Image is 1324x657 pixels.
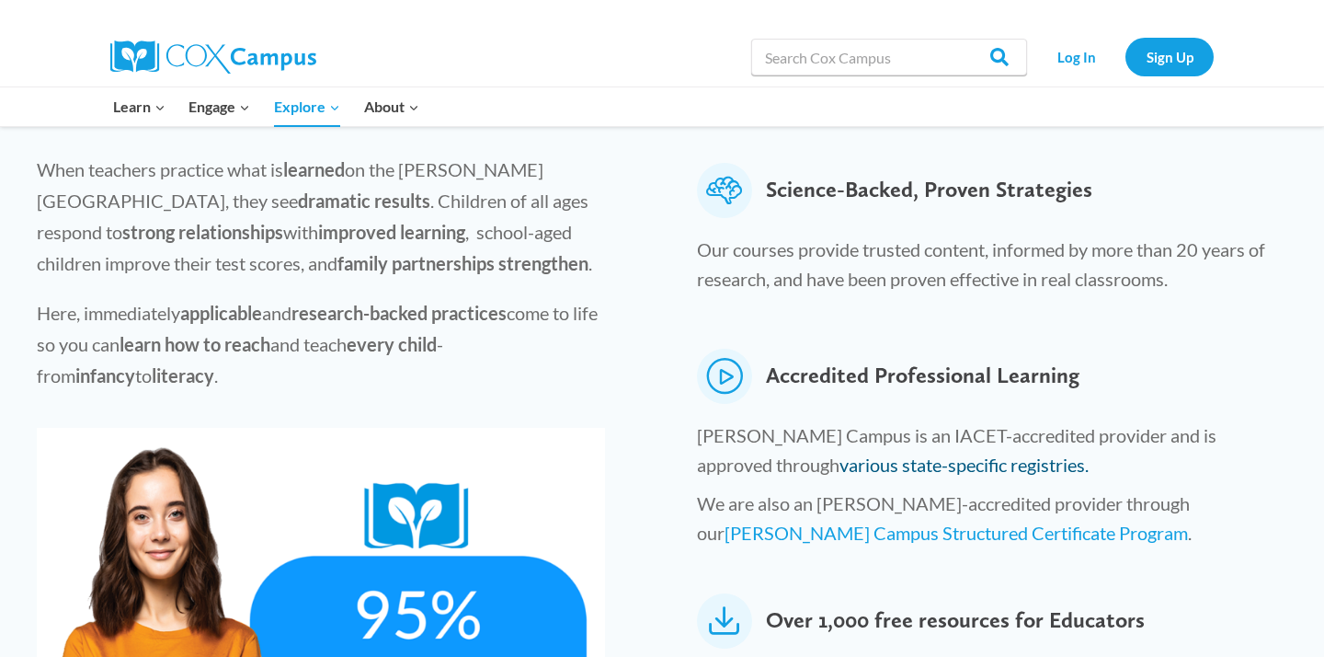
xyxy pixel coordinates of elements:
[1036,38,1116,75] a: Log In
[262,87,352,126] button: Child menu of Explore
[751,39,1027,75] input: Search Cox Campus
[1036,38,1214,75] nav: Secondary Navigation
[283,158,345,180] strong: learned
[110,40,316,74] img: Cox Campus
[766,163,1092,218] span: Science-Backed, Proven Strategies
[37,158,592,274] span: When teachers practice what is on the [PERSON_NAME][GEOGRAPHIC_DATA], they see . Children of all ...
[122,221,283,243] strong: strong relationships
[318,221,465,243] strong: improved learning
[697,489,1274,557] p: We are also an [PERSON_NAME]-accredited provider through our .
[101,87,177,126] button: Child menu of Learn
[291,302,507,324] strong: research-backed practices
[152,364,214,386] strong: literacy
[120,333,270,355] strong: learn how to reach
[766,349,1079,404] span: Accredited Professional Learning
[352,87,431,126] button: Child menu of About
[766,594,1145,649] span: Over 1,000 free resources for Educators
[177,87,263,126] button: Child menu of Engage
[697,235,1274,303] p: Our courses provide trusted content, informed by more than 20 years of research, and have been pr...
[180,302,262,324] strong: applicable
[37,302,598,386] span: Here, immediately and come to life so you can and teach - from to .
[75,364,135,386] strong: infancy
[1125,38,1214,75] a: Sign Up
[697,421,1274,489] p: [PERSON_NAME] Campus is an IACET-accredited provider and is approved through
[839,454,1089,476] a: various state-specific registries.
[101,87,430,126] nav: Primary Navigation
[347,333,437,355] strong: every child
[337,252,588,274] strong: family partnerships strengthen
[298,190,430,212] strong: dramatic results
[725,522,1188,544] a: [PERSON_NAME] Campus Structured Certificate Program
